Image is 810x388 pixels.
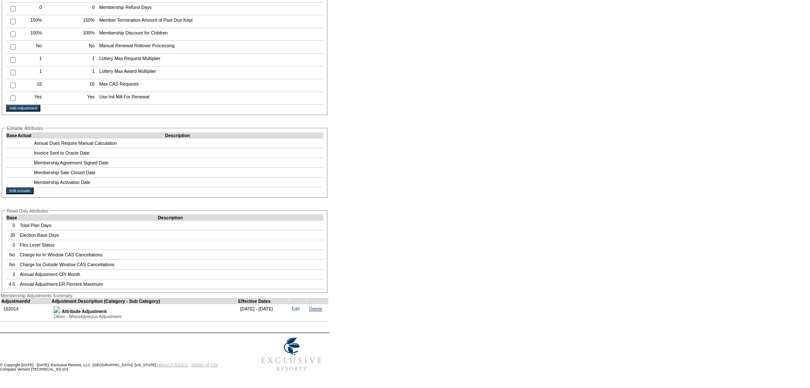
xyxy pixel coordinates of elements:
[6,126,44,131] legend: Editable Attributes
[54,314,236,319] div: Other - Miscellaneous Adjustment
[72,66,97,79] td: 1
[32,138,324,148] td: Annual Dues Require Manual Calculation
[1,293,329,298] div: Membership Adjustments Summary
[20,92,44,105] td: Yes
[20,66,44,79] td: 1
[6,240,17,250] td: 0
[72,79,97,92] td: 16
[17,230,324,240] td: Election Base Days
[17,260,324,270] td: Charge for Outside Window CAS Cancellations
[32,148,324,158] td: Invoice Sent to Oracle Date
[191,363,218,367] a: TERMS OF USE
[1,298,51,304] td: AdjustmentId
[292,306,299,311] a: Edit
[6,250,17,260] td: No
[32,132,324,138] td: Description
[6,132,17,138] td: Base
[72,54,97,66] td: 1
[17,240,324,250] td: Flex Level Status
[72,41,97,54] td: No
[20,15,44,28] td: 150%
[97,41,324,54] td: Manual Renewal Rollover Processing
[238,304,290,321] td: [DATE] - [DATE]
[20,3,44,15] td: 0
[6,270,17,279] td: 3
[97,92,324,105] td: Use Init MA For Renewal
[97,54,324,66] td: Lottery Max Request Multiplier
[97,15,324,28] td: Member Termination Amount of Past Due Kept
[253,333,330,376] img: Exclusive Resorts
[17,132,32,138] td: Actual
[157,363,188,367] a: PRIVACY POLICY
[6,105,40,112] input: Add Adjustment
[62,309,107,314] b: Attribute Adjustment
[238,298,290,304] td: Effective Dates
[20,79,44,92] td: 16
[6,215,17,221] td: Base
[20,28,44,41] td: 100%
[72,3,97,15] td: 0
[6,187,34,194] input: Edit Actuals
[72,15,97,28] td: 150%
[72,92,97,105] td: Yes
[97,28,324,41] td: Membership Discount for Children
[17,279,324,289] td: Annual Adjustment ER Percent Maximum
[32,158,324,167] td: Membership Agreement Signed Date
[97,3,324,15] td: Membership Refund Days
[6,279,17,289] td: 4.5
[6,208,49,213] legend: Read Only Attributes
[72,28,97,41] td: 100%
[17,270,324,279] td: Annual Adjustment CPI Month
[6,230,17,240] td: 30
[6,260,17,270] td: No
[20,54,44,66] td: 1
[51,298,238,304] td: Adjustment Description (Category - Sub Category)
[20,41,44,54] td: No
[54,306,60,313] img: b_plus.gif
[6,221,17,230] td: 0
[17,250,324,260] td: Charge for In Window CAS Cancellations
[97,66,324,79] td: Lottery Max Award Multiplier
[97,79,324,92] td: Max CAS Requests
[1,304,51,321] td: 162014
[309,306,322,311] a: Delete
[32,167,324,177] td: Membership Sale Closed Date
[17,221,324,230] td: Total Plan Days
[17,215,324,221] td: Description
[32,177,324,187] td: Membership Activation Date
